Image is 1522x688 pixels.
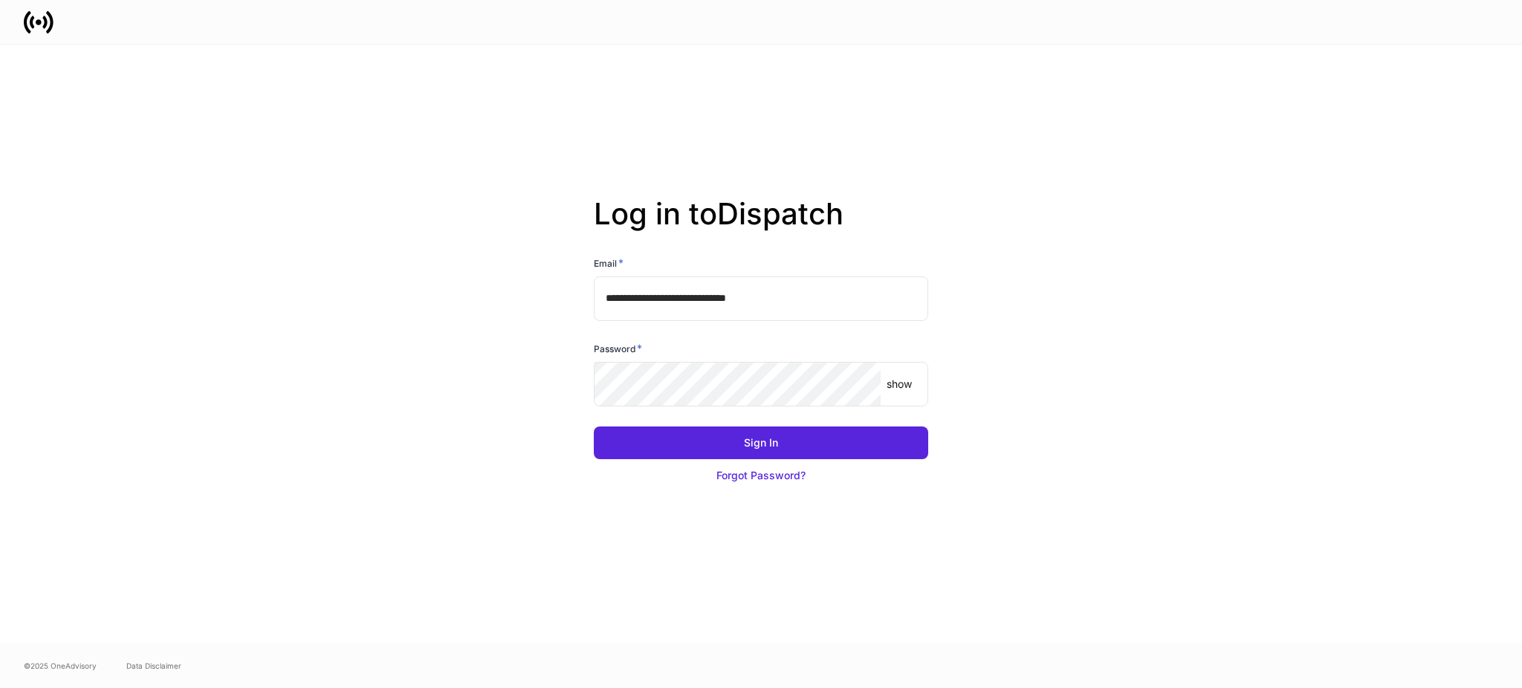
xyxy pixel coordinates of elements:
button: Forgot Password? [594,459,928,492]
h6: Password [594,341,642,356]
a: Data Disclaimer [126,660,181,672]
span: © 2025 OneAdvisory [24,660,97,672]
div: Sign In [744,435,778,450]
button: Sign In [594,426,928,459]
h6: Email [594,256,624,270]
div: Forgot Password? [716,468,806,483]
h2: Log in to Dispatch [594,196,928,256]
p: show [887,377,912,392]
